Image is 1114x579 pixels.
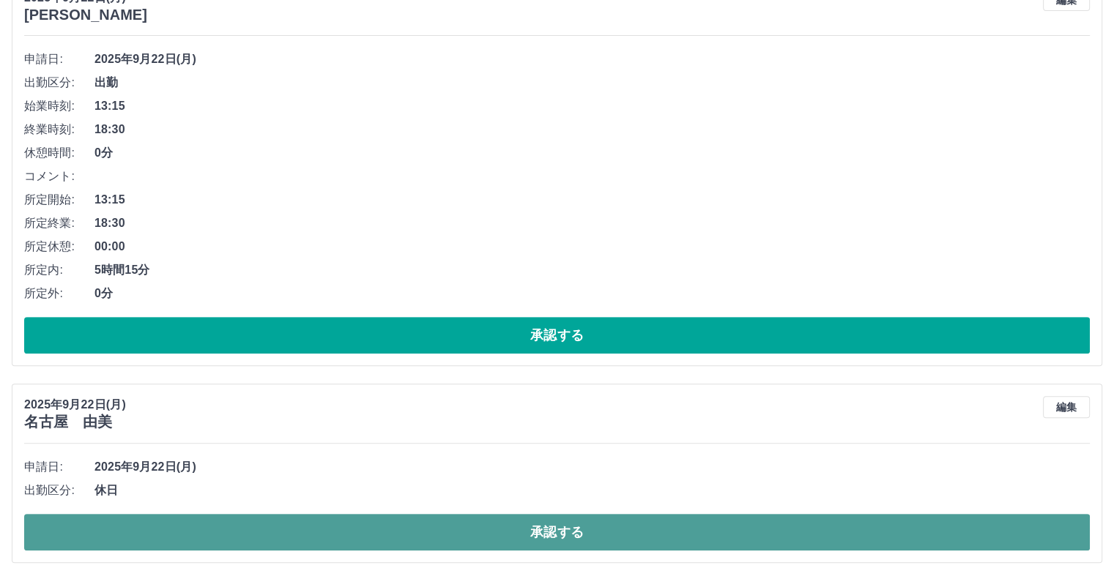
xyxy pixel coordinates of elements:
[24,238,94,255] span: 所定休憩:
[94,144,1090,162] span: 0分
[24,191,94,209] span: 所定開始:
[24,514,1090,550] button: 承認する
[24,261,94,279] span: 所定内:
[24,121,94,138] span: 終業時刻:
[24,317,1090,354] button: 承認する
[24,214,94,232] span: 所定終業:
[94,51,1090,68] span: 2025年9月22日(月)
[24,458,94,476] span: 申請日:
[24,396,126,414] p: 2025年9月22日(月)
[94,458,1090,476] span: 2025年9月22日(月)
[94,97,1090,115] span: 13:15
[24,168,94,185] span: コメント:
[94,482,1090,499] span: 休日
[94,74,1090,91] span: 出勤
[1043,396,1090,418] button: 編集
[24,7,147,23] h3: [PERSON_NAME]
[24,414,126,430] h3: 名古屋 由美
[94,238,1090,255] span: 00:00
[24,144,94,162] span: 休憩時間:
[24,51,94,68] span: 申請日:
[94,214,1090,232] span: 18:30
[24,97,94,115] span: 始業時刻:
[24,74,94,91] span: 出勤区分:
[24,285,94,302] span: 所定外:
[94,191,1090,209] span: 13:15
[24,482,94,499] span: 出勤区分:
[94,121,1090,138] span: 18:30
[94,261,1090,279] span: 5時間15分
[94,285,1090,302] span: 0分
